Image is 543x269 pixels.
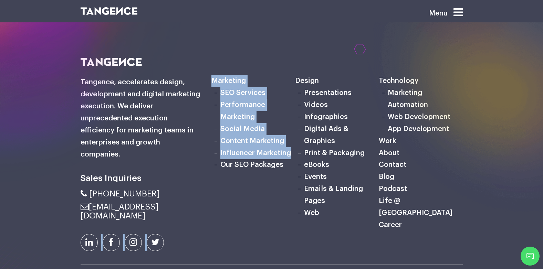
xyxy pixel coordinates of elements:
[220,137,284,144] a: Content Marketing
[304,101,328,108] a: Videos
[304,209,319,216] a: Web
[521,247,540,266] span: Chat Widget
[295,75,379,87] h6: Design
[220,101,265,120] a: Performance Marketing
[211,75,295,87] h6: Marketing
[81,7,138,15] img: logo SVG
[304,125,348,144] a: Digital Ads & Graphics
[304,161,329,168] a: eBooks
[220,161,283,168] a: Our SEO Packages
[304,149,365,157] a: Print & Packaging
[304,89,352,96] a: Presentations
[220,149,291,157] a: Influencer Marketing
[304,173,327,180] a: Events
[220,89,265,96] a: SEO Services
[220,125,265,132] a: Social Media
[304,113,348,120] a: Infographics
[304,185,363,204] a: Emails & Landing Pages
